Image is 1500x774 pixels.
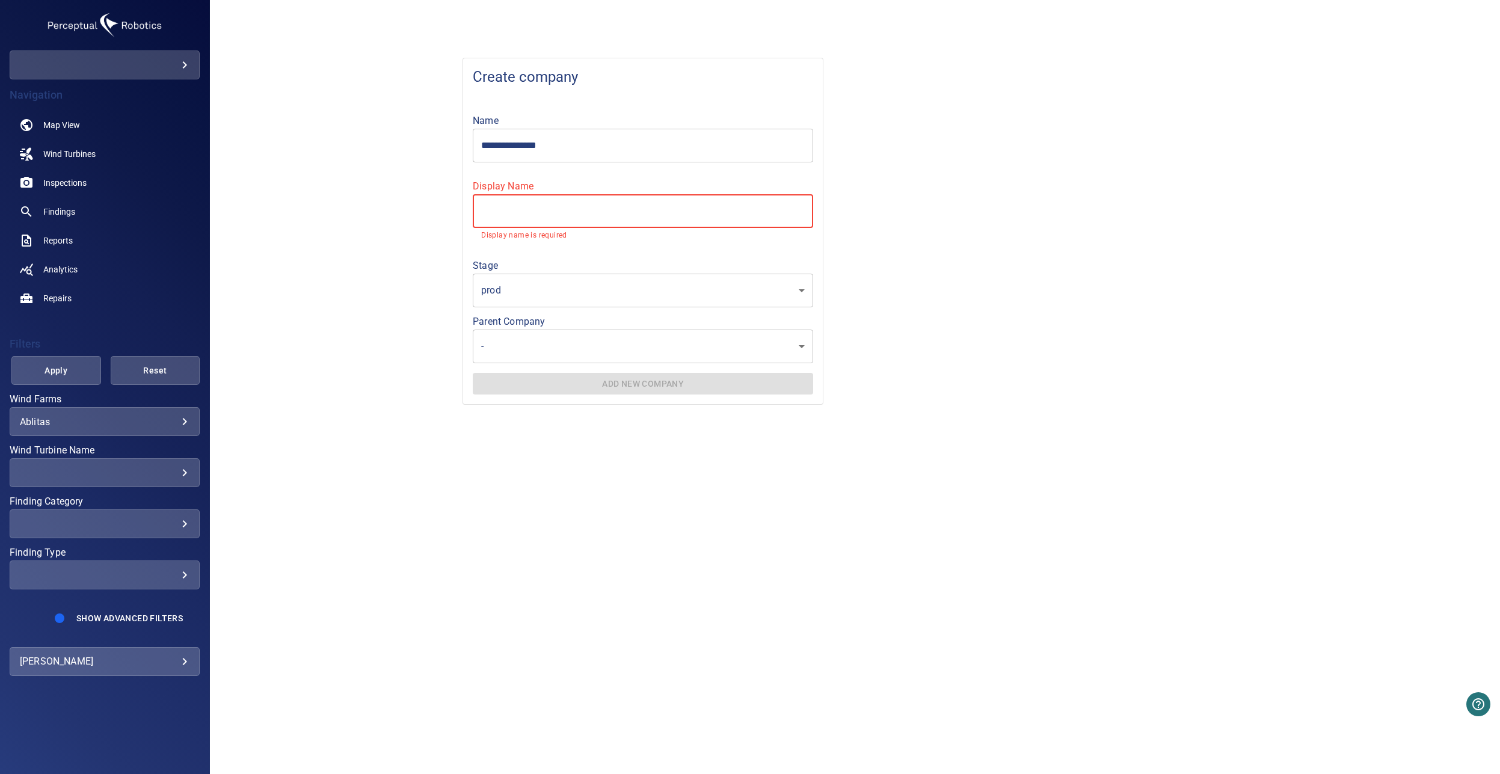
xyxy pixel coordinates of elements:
[10,284,200,313] a: repairs noActive
[10,446,200,455] label: Wind Turbine Name
[69,609,190,628] button: Show Advanced Filters
[10,51,200,79] div: galventus
[473,317,813,327] label: Parent Company
[43,263,78,275] span: Analytics
[10,111,200,140] a: map noActive
[76,613,183,623] span: Show Advanced Filters
[45,10,165,41] img: galventus-logo
[481,230,805,242] p: Display name is required
[43,177,87,189] span: Inspections
[10,338,200,350] h4: Filters
[126,363,185,378] span: Reset
[10,89,200,101] h4: Navigation
[10,497,200,506] label: Finding Category
[10,407,200,436] div: Wind Farms
[43,119,80,131] span: Map View
[10,458,200,487] div: Wind Turbine Name
[20,652,189,671] div: [PERSON_NAME]
[20,416,189,428] div: Ablitas
[111,356,200,385] button: Reset
[473,330,813,363] div: -
[473,116,813,126] label: Name
[10,548,200,557] label: Finding Type
[473,68,813,87] span: Create company
[43,206,75,218] span: Findings
[26,363,86,378] span: Apply
[10,509,200,538] div: Finding Category
[43,292,72,304] span: Repairs
[10,395,200,404] label: Wind Farms
[10,226,200,255] a: reports noActive
[473,261,813,271] label: Stage
[43,235,73,247] span: Reports
[10,168,200,197] a: inspections noActive
[10,140,200,168] a: windturbines noActive
[10,255,200,284] a: analytics noActive
[473,274,813,307] div: prod
[43,148,96,160] span: Wind Turbines
[11,356,101,385] button: Apply
[10,561,200,589] div: Finding Type
[10,197,200,226] a: findings noActive
[473,182,813,191] label: Display Name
